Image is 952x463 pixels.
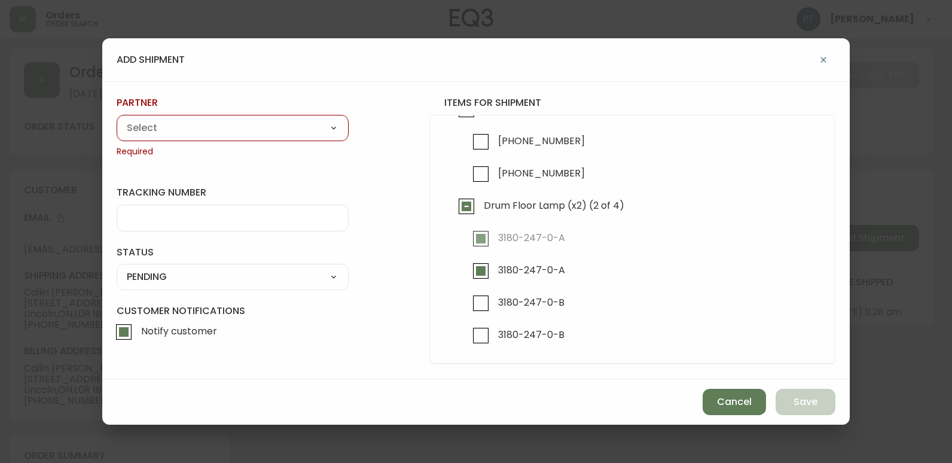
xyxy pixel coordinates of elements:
span: 3180-247-0-A [498,264,565,276]
span: 3180-247-0-B [498,328,565,341]
h4: items for shipment [430,96,835,109]
h4: add shipment [117,53,185,66]
span: Drum Floor Lamp (x2) (2 of 4) [484,199,624,212]
span: Required [117,146,349,158]
span: 3180-247-0-A [498,231,565,244]
label: Customer Notifications [117,304,349,345]
span: [PHONE_NUMBER] [498,135,585,147]
label: tracking number [117,186,349,199]
label: partner [117,96,349,109]
span: EQ3 LED Bulbs (x2) (0 of 2) [484,102,608,115]
span: 3180-247-0-B [498,296,565,309]
button: Cancel [703,389,766,415]
span: Notify customer [141,325,217,337]
span: [PHONE_NUMBER] [498,167,585,179]
span: Cancel [717,395,752,409]
label: status [117,246,349,259]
